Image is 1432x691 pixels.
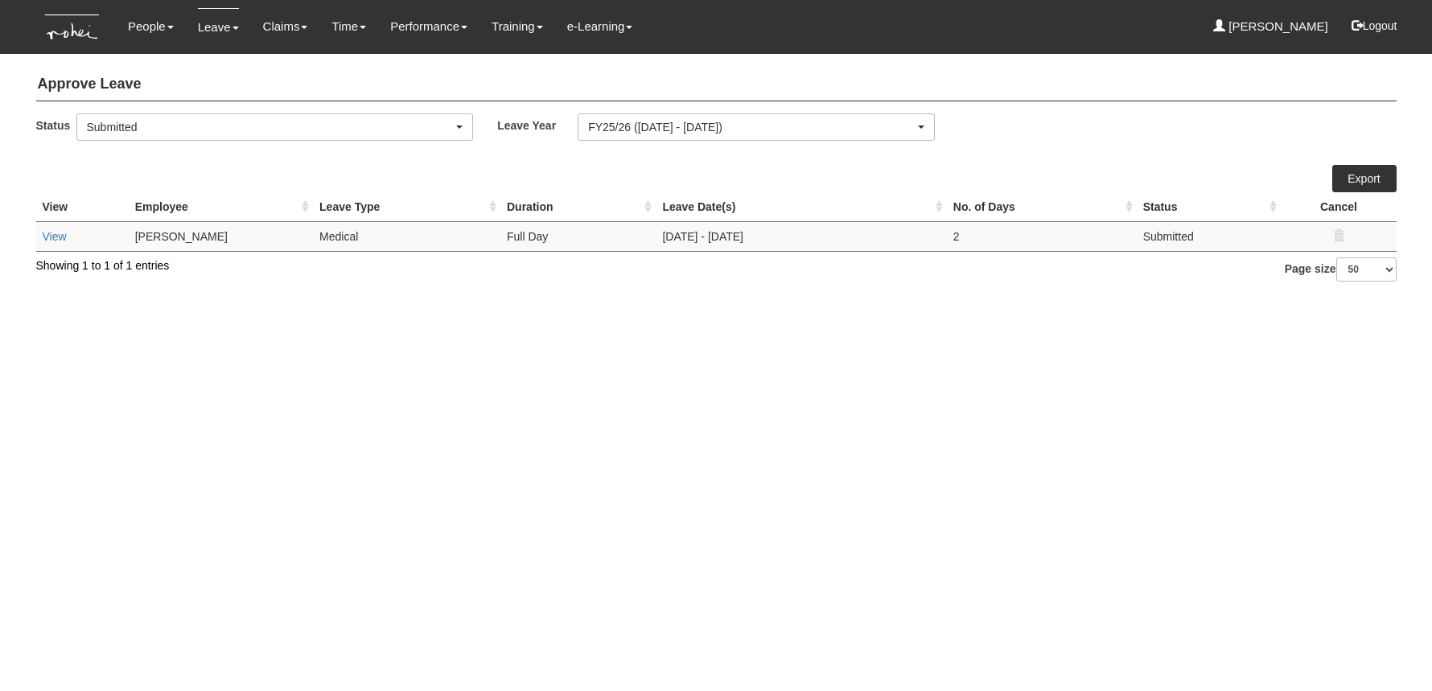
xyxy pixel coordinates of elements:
[129,192,313,222] th: Employee : activate to sort column ascending
[43,230,67,243] a: View
[947,192,1137,222] th: No. of Days : activate to sort column ascending
[567,8,633,45] a: e-Learning
[129,221,313,251] td: [PERSON_NAME]
[313,221,500,251] td: Medical
[1336,257,1397,282] select: Page size
[1332,165,1397,192] a: Export
[578,113,935,141] button: FY25/26 ([DATE] - [DATE])
[500,221,656,251] td: Full Day
[1137,221,1282,251] td: Submitted
[497,113,578,137] label: Leave Year
[263,8,308,45] a: Claims
[1340,6,1409,45] button: Logout
[36,113,76,137] label: Status
[36,68,1397,101] h4: Approve Leave
[87,119,454,135] div: Submitted
[198,8,239,46] a: Leave
[76,113,474,141] button: Submitted
[1285,257,1397,282] label: Page size
[500,192,656,222] th: Duration : activate to sort column ascending
[313,192,500,222] th: Leave Type : activate to sort column ascending
[947,221,1137,251] td: 2
[1137,192,1282,222] th: Status : activate to sort column ascending
[1281,192,1396,222] th: Cancel
[36,192,129,222] th: View
[588,119,915,135] div: FY25/26 ([DATE] - [DATE])
[492,8,543,45] a: Training
[128,8,174,45] a: People
[1213,8,1328,45] a: [PERSON_NAME]
[390,8,467,45] a: Performance
[656,221,946,251] td: [DATE] - [DATE]
[656,192,946,222] th: Leave Date(s) : activate to sort column ascending
[331,8,366,45] a: Time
